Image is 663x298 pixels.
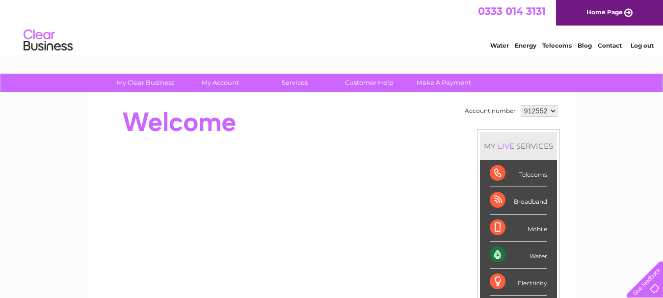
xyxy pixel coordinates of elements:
a: My Account [180,74,261,92]
a: Telecoms [542,42,572,49]
a: Make A Payment [403,74,484,92]
div: MY SERVICES [480,132,557,160]
a: Water [490,42,509,49]
a: Energy [515,42,536,49]
a: Log out [631,42,654,49]
a: 0333 014 3131 [478,5,546,17]
a: Blog [578,42,592,49]
div: LIVE [496,141,516,151]
div: Water [490,242,547,269]
a: Customer Help [329,74,410,92]
div: Electricity [490,269,547,296]
div: Clear Business is a trading name of Verastar Limited (registered in [GEOGRAPHIC_DATA] No. 3667643... [100,5,564,48]
a: My Clear Business [105,74,186,92]
img: logo.png [23,26,73,55]
div: Mobile [490,215,547,242]
div: Broadband [490,187,547,214]
a: Contact [598,42,622,49]
a: Services [254,74,335,92]
div: Telecoms [490,160,547,187]
td: Account number [462,103,518,119]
